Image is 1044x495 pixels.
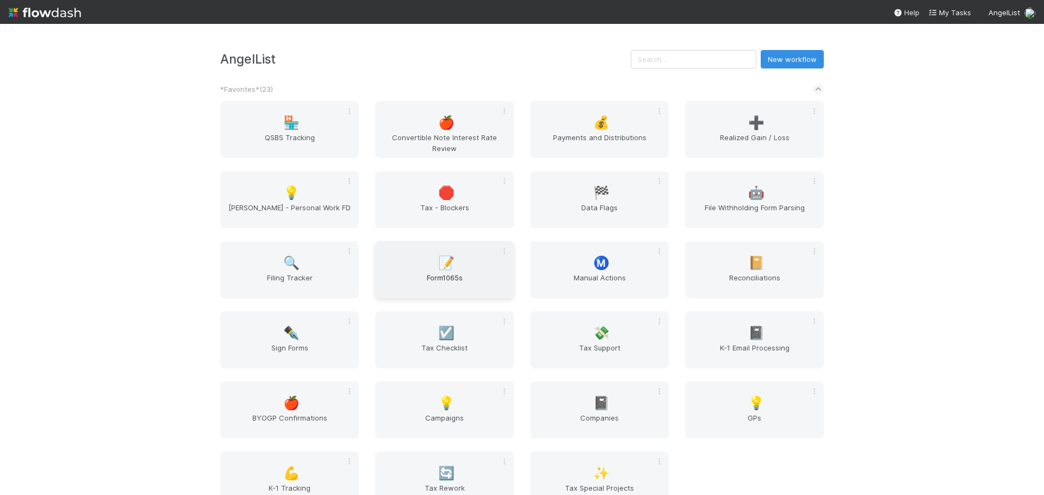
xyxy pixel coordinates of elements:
[689,342,819,364] span: K-1 Email Processing
[438,326,455,340] span: ☑️
[685,311,824,368] a: 📓K-1 Email Processing
[283,326,300,340] span: ✒️
[593,256,610,270] span: Ⓜ️
[220,171,359,228] a: 💡[PERSON_NAME] - Personal Work FD
[283,186,300,200] span: 💡
[225,202,355,224] span: [PERSON_NAME] - Personal Work FD
[593,326,610,340] span: 💸
[220,311,359,368] a: ✒️Sign Forms
[225,342,355,364] span: Sign Forms
[438,116,455,130] span: 🍎
[1024,8,1035,18] img: avatar_37569647-1c78-4889-accf-88c08d42a236.png
[685,101,824,158] a: ➕Realized Gain / Loss
[380,272,509,294] span: Form1065s
[530,311,669,368] a: 💸Tax Support
[685,241,824,298] a: 📔Reconciliations
[689,132,819,154] span: Realized Gain / Loss
[220,52,631,66] h3: AngelList
[530,381,669,438] a: 📓Companies
[220,101,359,158] a: 🏪QSBS Tracking
[438,186,455,200] span: 🛑
[438,396,455,410] span: 💡
[748,396,765,410] span: 💡
[380,342,509,364] span: Tax Checklist
[438,466,455,480] span: 🔄
[535,412,664,434] span: Companies
[283,256,300,270] span: 🔍
[593,466,610,480] span: ✨
[225,272,355,294] span: Filing Tracker
[220,241,359,298] a: 🔍Filing Tracker
[380,202,509,224] span: Tax - Blockers
[631,50,756,68] input: Search...
[225,132,355,154] span: QSBS Tracking
[593,116,610,130] span: 💰
[593,396,610,410] span: 📓
[375,241,514,298] a: 📝Form1065s
[9,3,81,22] img: logo-inverted-e16ddd16eac7371096b0.svg
[530,241,669,298] a: Ⓜ️Manual Actions
[380,132,509,154] span: Convertible Note Interest Rate Review
[685,171,824,228] a: 🤖File Withholding Form Parsing
[535,342,664,364] span: Tax Support
[761,50,824,68] button: New workflow
[283,466,300,480] span: 💪
[689,202,819,224] span: File Withholding Form Parsing
[220,381,359,438] a: 🍎BYOGP Confirmations
[283,396,300,410] span: 🍎
[689,272,819,294] span: Reconciliations
[685,381,824,438] a: 💡GPs
[380,412,509,434] span: Campaigns
[748,326,765,340] span: 📓
[530,101,669,158] a: 💰Payments and Distributions
[535,202,664,224] span: Data Flags
[928,8,971,17] span: My Tasks
[748,186,765,200] span: 🤖
[535,132,664,154] span: Payments and Distributions
[375,381,514,438] a: 💡Campaigns
[535,272,664,294] span: Manual Actions
[748,256,765,270] span: 📔
[225,412,355,434] span: BYOGP Confirmations
[989,8,1020,17] span: AngelList
[220,85,273,93] span: *Favorites* ( 23 )
[893,7,919,18] div: Help
[375,171,514,228] a: 🛑Tax - Blockers
[375,101,514,158] a: 🍎Convertible Note Interest Rate Review
[375,311,514,368] a: ☑️Tax Checklist
[928,7,971,18] a: My Tasks
[689,412,819,434] span: GPs
[748,116,765,130] span: ➕
[593,186,610,200] span: 🏁
[530,171,669,228] a: 🏁Data Flags
[438,256,455,270] span: 📝
[283,116,300,130] span: 🏪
